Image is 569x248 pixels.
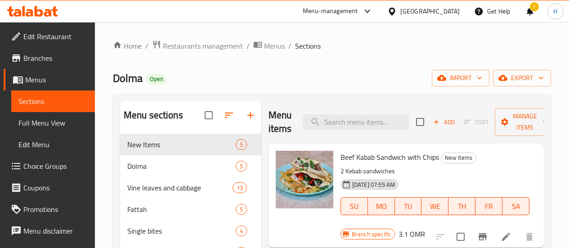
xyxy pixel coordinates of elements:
[11,134,95,155] a: Edit Menu
[236,162,246,171] span: 5
[349,180,399,189] span: [DATE] 07:55 AM
[11,90,95,112] a: Sections
[23,53,88,63] span: Branches
[502,111,548,133] span: Manage items
[127,225,236,236] span: Single bites
[452,200,472,213] span: TH
[127,139,236,150] span: New Items
[411,113,430,131] span: Select section
[425,200,445,213] span: WE
[23,161,88,171] span: Choice Groups
[475,197,502,215] button: FR
[345,200,364,213] span: SU
[269,108,292,135] h2: Menu items
[395,197,422,215] button: TU
[451,227,470,246] span: Select to update
[145,41,148,51] li: /
[458,115,495,129] span: Select section first
[246,41,250,51] li: /
[288,41,291,51] li: /
[4,220,95,242] a: Menu disclaimer
[441,153,476,163] span: New Items
[341,166,529,177] p: 2 Kebab sandwiches
[372,200,391,213] span: MO
[146,74,167,85] div: Open
[23,225,88,236] span: Menu disclaimer
[236,205,246,214] span: 5
[341,150,439,164] span: Beef Kabab Sandwich with Chips
[4,177,95,198] a: Coupons
[236,139,247,150] div: items
[120,155,261,177] div: Dolma5
[152,40,243,52] a: Restaurants management
[341,197,368,215] button: SU
[127,204,236,215] span: Fattah
[120,177,261,198] div: Vine leaves and cabbage13
[11,112,95,134] a: Full Menu View
[303,6,358,17] div: Menu-management
[18,117,88,128] span: Full Menu View
[124,108,183,122] h2: Menu sections
[501,231,511,242] a: Edit menu item
[127,182,233,193] span: Vine leaves and cabbage
[146,75,167,83] span: Open
[113,41,142,51] a: Home
[502,197,529,215] button: SA
[233,182,247,193] div: items
[113,40,551,52] nav: breadcrumb
[23,182,88,193] span: Coupons
[303,114,409,130] input: search
[236,140,246,149] span: 5
[23,204,88,215] span: Promotions
[493,70,551,86] button: export
[348,230,394,239] span: Branch specific
[430,115,458,129] button: Add
[240,104,261,126] button: Add section
[500,72,544,84] span: export
[218,104,240,126] span: Sort sections
[264,41,285,51] span: Menus
[163,41,243,51] span: Restaurants management
[495,108,555,136] button: Manage items
[4,155,95,177] a: Choice Groups
[430,115,458,129] span: Add item
[432,70,489,86] button: import
[4,47,95,69] a: Branches
[368,197,395,215] button: MO
[113,68,143,88] span: Dolma
[4,26,95,47] a: Edit Restaurant
[479,200,499,213] span: FR
[519,226,540,248] button: delete
[399,200,418,213] span: TU
[276,151,333,208] img: Beef Kabab Sandwich with Chips
[18,139,88,150] span: Edit Menu
[236,225,247,236] div: items
[120,198,261,220] div: Fattah5
[448,197,475,215] button: TH
[421,197,448,215] button: WE
[506,200,526,213] span: SA
[472,226,493,248] button: Branch-specific-item
[127,161,236,171] span: Dolma
[253,40,285,52] a: Menus
[18,96,88,107] span: Sections
[236,204,247,215] div: items
[236,227,246,235] span: 4
[199,106,218,125] span: Select all sections
[23,31,88,42] span: Edit Restaurant
[4,69,95,90] a: Menus
[233,184,246,192] span: 13
[553,6,557,16] span: H
[400,6,460,16] div: [GEOGRAPHIC_DATA]
[432,117,456,127] span: Add
[4,198,95,220] a: Promotions
[399,228,425,240] h6: 3.1 OMR
[295,41,321,51] span: Sections
[439,72,482,84] span: import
